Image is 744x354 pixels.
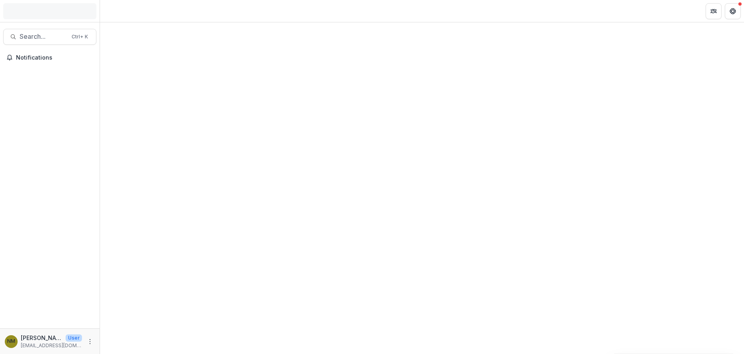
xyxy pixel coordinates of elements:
[66,334,82,342] p: User
[725,3,741,19] button: Get Help
[706,3,722,19] button: Partners
[3,51,96,64] button: Notifications
[85,337,95,346] button: More
[103,5,137,17] nav: breadcrumb
[3,29,96,45] button: Search...
[70,32,90,41] div: Ctrl + K
[16,54,93,61] span: Notifications
[20,33,67,40] span: Search...
[7,339,15,344] div: Neha Misra
[21,334,62,342] p: [PERSON_NAME]
[21,342,82,349] p: [EMAIL_ADDRESS][DOMAIN_NAME]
